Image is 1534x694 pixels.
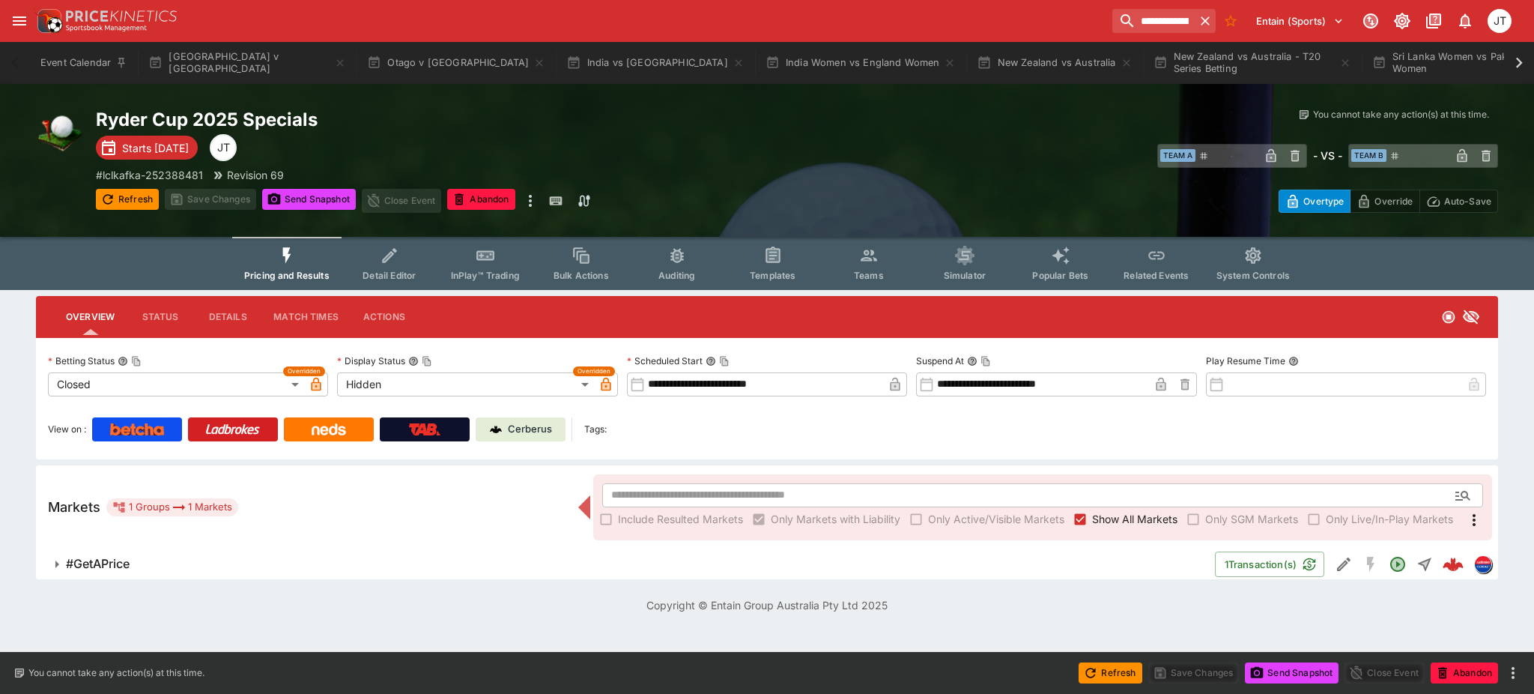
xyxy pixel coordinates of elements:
[66,556,130,572] h6: #GetAPrice
[447,191,515,206] span: Mark an event as closed and abandoned.
[66,25,147,31] img: Sportsbook Management
[422,356,432,366] button: Copy To Clipboard
[1452,7,1479,34] button: Notifications
[66,10,177,22] img: PriceKinetics
[1247,9,1353,33] button: Select Tenant
[1206,354,1285,367] p: Play Resume Time
[1350,190,1419,213] button: Override
[1216,270,1290,281] span: System Controls
[1411,551,1438,578] button: Straight
[33,6,63,36] img: PriceKinetics Logo
[1475,556,1491,573] img: lclkafka
[1474,555,1492,573] div: lclkafka
[928,511,1064,527] span: Only Active/Visible Markets
[1092,511,1177,527] span: Show All Markets
[409,423,440,435] img: TabNZ
[1124,270,1189,281] span: Related Events
[131,356,142,366] button: Copy To Clipboard
[658,270,695,281] span: Auditing
[1279,190,1498,213] div: Start From
[1389,555,1407,573] svg: Open
[1326,511,1453,527] span: Only Live/In-Play Markets
[1330,551,1357,578] button: Edit Detail
[706,356,716,366] button: Scheduled StartCopy To Clipboard
[127,299,194,335] button: Status
[122,140,189,156] p: Starts [DATE]
[508,422,552,437] p: Cerberus
[54,299,127,335] button: Overview
[96,167,203,183] p: Copy To Clipboard
[750,270,795,281] span: Templates
[358,42,554,84] button: Otago v [GEOGRAPHIC_DATA]
[1504,664,1522,682] button: more
[210,134,237,161] div: Joshua Thomson
[48,417,86,441] label: View on :
[719,356,730,366] button: Copy To Clipboard
[1438,549,1468,579] a: d7a2ad17-7a46-4e65-afdf-bf997764ce8d
[288,366,321,376] span: Overridden
[408,356,419,366] button: Display StatusCopy To Clipboard
[854,270,884,281] span: Teams
[1351,149,1386,162] span: Team B
[48,498,100,516] h5: Markets
[757,42,965,84] button: India Women vs England Women
[1443,554,1464,575] div: d7a2ad17-7a46-4e65-afdf-bf997764ce8d
[139,42,355,84] button: [GEOGRAPHIC_DATA] v [GEOGRAPHIC_DATA]
[1441,310,1456,325] svg: Closed
[1313,148,1342,163] h6: - VS -
[771,511,900,527] span: Only Markets with Liability
[1389,7,1416,34] button: Toggle light/dark mode
[1160,149,1195,162] span: Team A
[1449,482,1476,509] button: Open
[363,270,416,281] span: Detail Editor
[1288,356,1299,366] button: Play Resume Time
[557,42,753,84] button: India vs [GEOGRAPHIC_DATA]
[1313,108,1489,121] p: You cannot take any action(s) at this time.
[521,189,539,213] button: more
[627,354,703,367] p: Scheduled Start
[447,189,515,210] button: Abandon
[1112,9,1195,33] input: search
[1419,190,1498,213] button: Auto-Save
[1443,554,1464,575] img: logo-cerberus--red.svg
[1303,193,1344,209] p: Overtype
[261,299,351,335] button: Match Times
[36,549,1215,579] button: #GetAPrice
[451,270,520,281] span: InPlay™ Trading
[96,108,797,131] h2: Copy To Clipboard
[232,237,1302,290] div: Event type filters
[554,270,609,281] span: Bulk Actions
[1431,664,1498,679] span: Mark an event as closed and abandoned.
[967,356,977,366] button: Suspend AtCopy To Clipboard
[1420,7,1447,34] button: Documentation
[112,498,232,516] div: 1 Groups 1 Markets
[96,189,159,210] button: Refresh
[1384,551,1411,578] button: Open
[205,423,260,435] img: Ladbrokes
[1357,7,1384,34] button: Connected to PK
[577,366,610,376] span: Overridden
[490,423,502,435] img: Cerberus
[1219,9,1243,33] button: No Bookmarks
[351,299,418,335] button: Actions
[618,511,743,527] span: Include Resulted Markets
[337,372,593,396] div: Hidden
[110,423,164,435] img: Betcha
[48,354,115,367] p: Betting Status
[1483,4,1516,37] button: Joshua Thomson
[1462,308,1480,326] svg: Hidden
[1145,42,1360,84] button: New Zealand vs Australia - T20 Series Betting
[28,666,204,680] p: You cannot take any action(s) at this time.
[1431,663,1498,684] button: Abandon
[31,42,136,84] button: Event Calendar
[1032,270,1088,281] span: Popular Bets
[584,417,607,441] label: Tags:
[1444,193,1491,209] p: Auto-Save
[312,423,345,435] img: Neds
[1279,190,1350,213] button: Overtype
[227,167,284,183] p: Revision 69
[476,417,566,441] a: Cerberus
[48,372,304,396] div: Closed
[1488,9,1512,33] div: Joshua Thomson
[1374,193,1413,209] p: Override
